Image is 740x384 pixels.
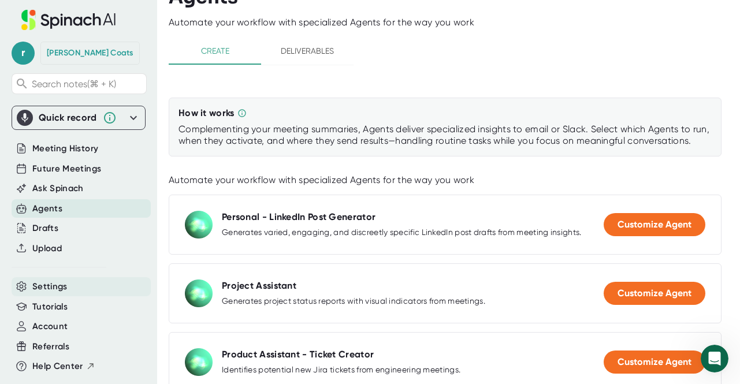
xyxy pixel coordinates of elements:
button: Ask Spinach [32,182,84,195]
button: Drafts [32,222,58,235]
span: Search notes (⌘ + K) [32,79,116,90]
img: Project Assistant [185,279,213,307]
div: Project Assistant [222,280,296,292]
div: Automate your workflow with specialized Agents for the way you work [169,17,740,28]
span: r [12,42,35,65]
button: Help Center [32,360,95,373]
div: How it works [179,107,235,119]
button: Upload [32,242,62,255]
img: Personal - LinkedIn Post Generator [185,211,213,238]
div: Generates project status reports with visual indicators from meetings. [222,296,485,307]
span: Help Center [32,360,83,373]
button: Customize Agent [604,282,705,305]
svg: Complementing your meeting summaries, Agents deliver specialized insights to email or Slack. Sele... [237,109,247,118]
span: Create [176,44,254,58]
button: Customize Agent [604,351,705,374]
button: Settings [32,280,68,293]
div: Personal - LinkedIn Post Generator [222,211,375,223]
div: Rhonda Coats [47,48,133,58]
button: Account [32,320,68,333]
button: Meeting History [32,142,98,155]
button: Future Meetings [32,162,101,176]
span: Customize Agent [618,288,691,299]
button: Referrals [32,340,69,353]
div: Automate your workflow with specialized Agents for the way you work [169,174,722,186]
button: Agents [32,202,62,215]
iframe: Intercom live chat [701,345,728,372]
span: Deliverables [268,44,347,58]
div: Quick record [39,112,97,124]
div: Product Assistant - Ticket Creator [222,349,374,360]
div: Identifies potential new Jira tickets from engineering meetings. [222,365,460,375]
div: Generates varied, engaging, and discreetly specific LinkedIn post drafts from meeting insights. [222,228,582,238]
span: Customize Agent [618,219,691,230]
div: Complementing your meeting summaries, Agents deliver specialized insights to email or Slack. Sele... [179,124,712,147]
span: Customize Agent [618,356,691,367]
button: Customize Agent [604,213,705,236]
button: Tutorials [32,300,68,314]
img: Product Assistant - Ticket Creator [185,348,213,376]
div: Quick record [17,106,140,129]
